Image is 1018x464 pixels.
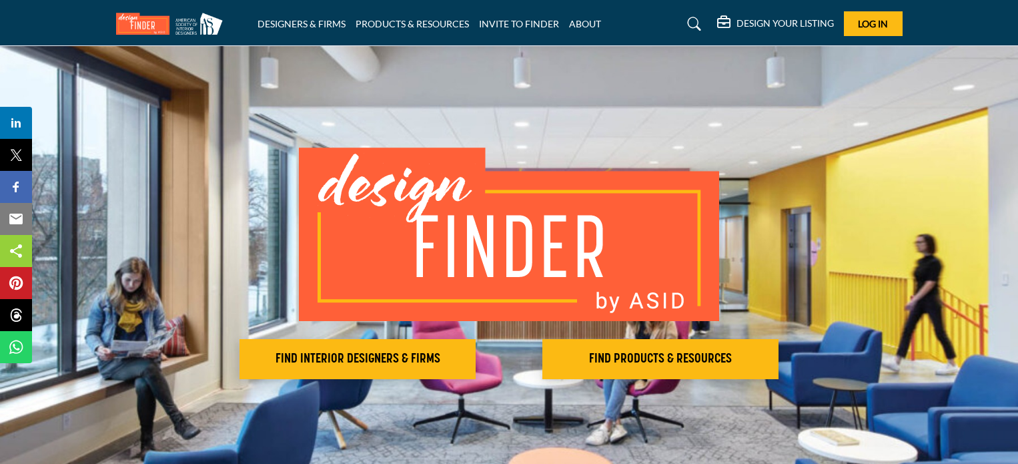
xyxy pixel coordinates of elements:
a: INVITE TO FINDER [479,18,559,29]
img: image [299,148,719,321]
button: FIND INTERIOR DESIGNERS & FIRMS [239,339,476,379]
span: Log In [858,18,888,29]
button: Log In [844,11,903,36]
h5: DESIGN YOUR LISTING [736,17,834,29]
h2: FIND INTERIOR DESIGNERS & FIRMS [243,351,472,367]
h2: FIND PRODUCTS & RESOURCES [546,351,775,367]
a: DESIGNERS & FIRMS [258,18,346,29]
img: Site Logo [116,13,229,35]
a: ABOUT [569,18,601,29]
a: PRODUCTS & RESOURCES [356,18,469,29]
button: FIND PRODUCTS & RESOURCES [542,339,779,379]
div: DESIGN YOUR LISTING [717,16,834,32]
a: Search [674,13,710,35]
